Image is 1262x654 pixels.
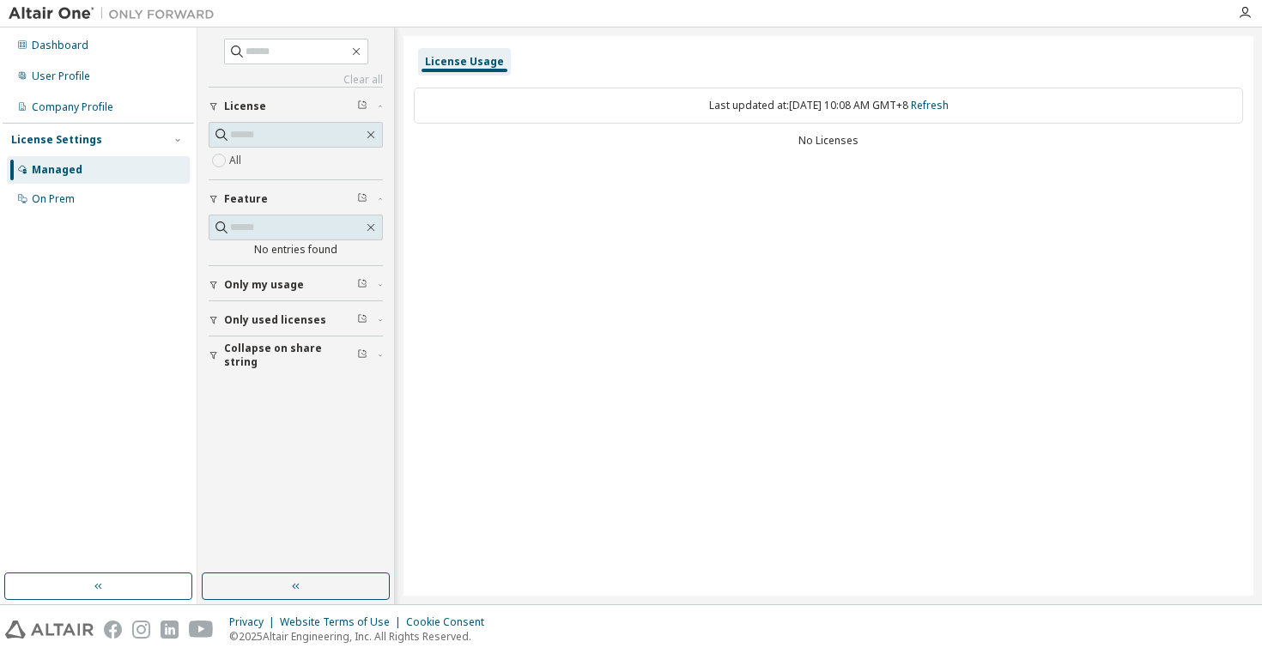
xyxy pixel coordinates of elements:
button: Only my usage [209,266,383,304]
div: Privacy [229,615,280,629]
img: youtube.svg [189,621,214,639]
img: altair_logo.svg [5,621,94,639]
label: All [229,150,245,171]
button: Feature [209,180,383,218]
img: facebook.svg [104,621,122,639]
img: Altair One [9,5,223,22]
span: Clear filter [357,192,367,206]
img: instagram.svg [132,621,150,639]
span: Clear filter [357,348,367,362]
div: License Settings [11,133,102,147]
div: User Profile [32,70,90,83]
span: Clear filter [357,313,367,327]
span: Only used licenses [224,313,326,327]
div: License Usage [425,55,504,69]
div: On Prem [32,192,75,206]
div: Dashboard [32,39,88,52]
span: Clear filter [357,100,367,113]
div: Company Profile [32,100,113,114]
div: No Licenses [414,134,1243,148]
span: License [224,100,266,113]
a: Refresh [911,98,949,112]
a: Clear all [209,73,383,87]
div: Cookie Consent [406,615,494,629]
span: Feature [224,192,268,206]
button: License [209,88,383,125]
button: Only used licenses [209,301,383,339]
span: Collapse on share string [224,342,357,369]
button: Collapse on share string [209,336,383,374]
span: Only my usage [224,278,304,292]
div: Website Terms of Use [280,615,406,629]
p: © 2025 Altair Engineering, Inc. All Rights Reserved. [229,629,494,644]
img: linkedin.svg [161,621,179,639]
div: Last updated at: [DATE] 10:08 AM GMT+8 [414,88,1243,124]
span: Clear filter [357,278,367,292]
div: No entries found [209,243,383,257]
div: Managed [32,163,82,177]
